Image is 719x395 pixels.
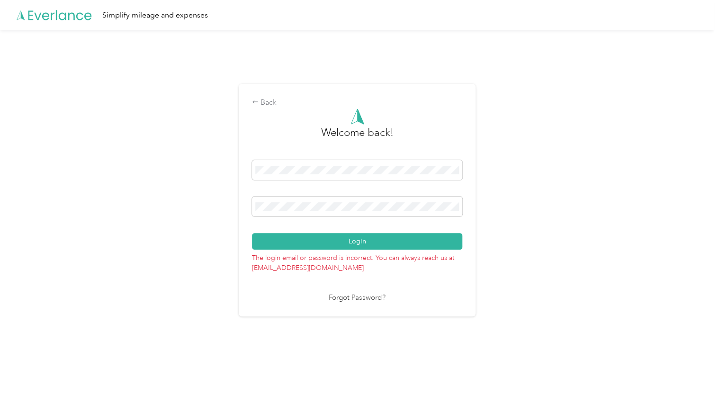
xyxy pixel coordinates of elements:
h3: greeting [321,125,394,150]
div: Simplify mileage and expenses [102,9,208,21]
p: The login email or password is incorrect. You can always reach us at [EMAIL_ADDRESS][DOMAIN_NAME] [252,250,462,273]
a: Forgot Password? [329,293,386,304]
div: Back [252,97,462,108]
button: Login [252,233,462,250]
